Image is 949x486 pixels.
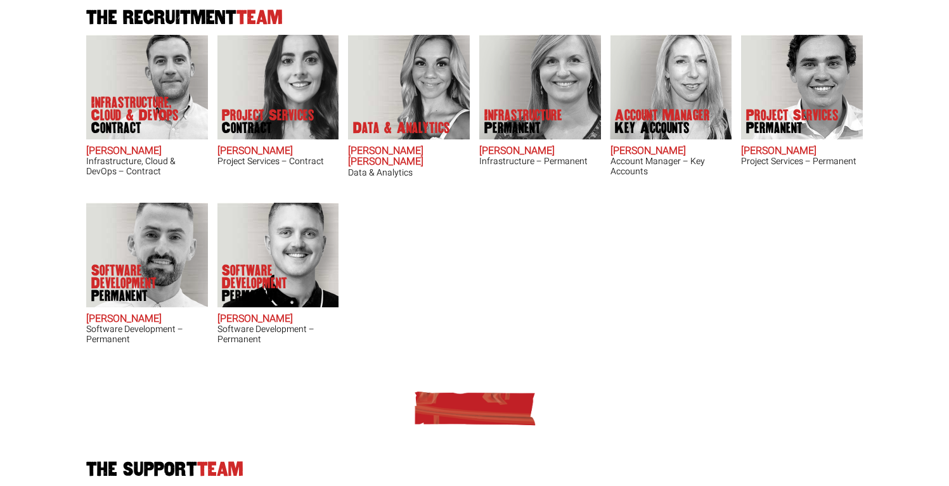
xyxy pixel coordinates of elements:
span: Contract [222,122,314,134]
h3: Project Services – Contract [217,157,339,166]
span: Contract [91,122,193,134]
p: Infrastructure, Cloud & DevOps [91,96,193,134]
h2: [PERSON_NAME] [PERSON_NAME] [348,146,470,168]
img: Liam Cox does Software Development Permanent [86,203,208,307]
h2: [PERSON_NAME] [86,314,208,325]
img: Amanda Evans's Our Infrastructure Permanent [479,35,601,139]
h3: Account Manager – Key Accounts [610,157,732,176]
span: Permanent [746,122,839,134]
p: Project Services [222,109,314,134]
h3: Project Services – Permanent [741,157,863,166]
img: Sam McKay does Project Services Permanent [741,35,863,139]
h2: The Recruitment [82,8,868,28]
h2: The Support [82,460,868,480]
img: Claire Sheerin does Project Services Contract [217,35,339,139]
img: Anna-Maria Julie does Data & Analytics [348,35,470,139]
span: Permanent [484,122,562,134]
p: Account Manager [615,109,710,134]
span: Permanent [222,290,323,302]
span: Team [197,459,243,480]
h3: Infrastructure – Permanent [479,157,601,166]
h3: Software Development – Permanent [217,324,339,344]
p: Data & Analytics [353,122,450,134]
h2: [PERSON_NAME] [86,146,208,157]
h3: Data & Analytics [348,168,470,177]
p: Software Development [91,264,193,302]
img: Adam Eshet does Infrastructure, Cloud & DevOps Contract [86,35,208,139]
p: Infrastructure [484,109,562,134]
p: Software Development [222,264,323,302]
span: Key Accounts [615,122,710,134]
img: Frankie Gaffney's our Account Manager Key Accounts [610,35,732,139]
img: Sam Williamson does Software Development Permanent [217,203,339,307]
h2: [PERSON_NAME] [741,146,863,157]
span: Permanent [91,290,193,302]
p: Project Services [746,109,839,134]
h2: [PERSON_NAME] [217,314,339,325]
h2: [PERSON_NAME] [217,146,339,157]
h3: Software Development – Permanent [86,324,208,344]
h2: [PERSON_NAME] [610,146,732,157]
h3: Infrastructure, Cloud & DevOps – Contract [86,157,208,176]
span: Team [236,7,283,28]
h2: [PERSON_NAME] [479,146,601,157]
